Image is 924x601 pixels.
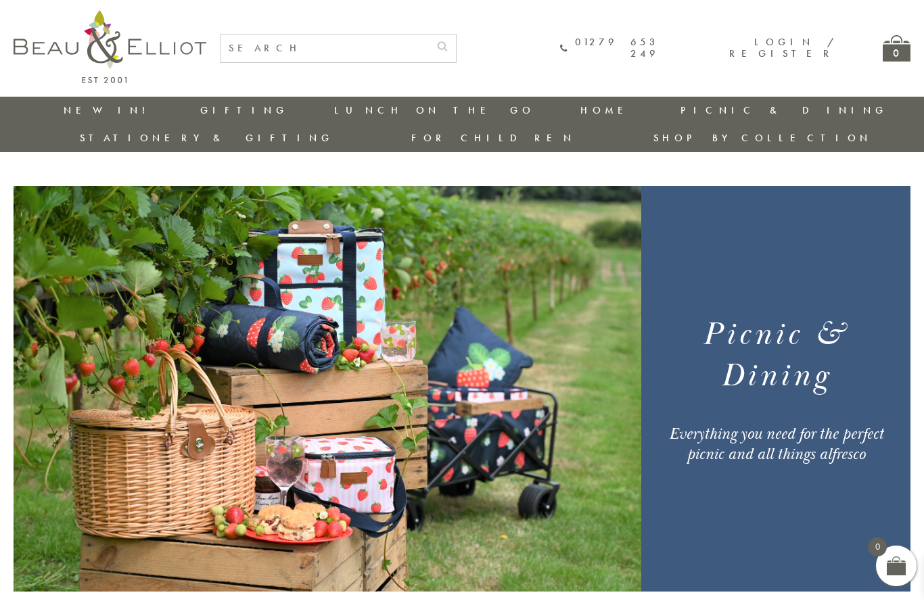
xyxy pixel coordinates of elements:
a: 0 [883,35,910,62]
a: Shop by collection [653,131,872,145]
a: For Children [411,131,576,145]
a: Lunch On The Go [334,103,534,117]
img: logo [14,10,206,83]
a: Login / Register [729,35,835,60]
img: Picnic Sets [14,186,641,592]
a: Stationery & Gifting [80,131,333,145]
span: 0 [868,537,887,556]
a: Gifting [200,103,288,117]
a: 01279 653 249 [560,37,659,60]
a: Home [580,103,634,117]
a: Picnic & Dining [680,103,887,117]
div: Everything you need for the perfect picnic and all things alfresco [655,424,897,464]
input: SEARCH [221,34,429,62]
a: New in! [64,103,154,117]
h1: Picnic & Dining [655,314,897,397]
